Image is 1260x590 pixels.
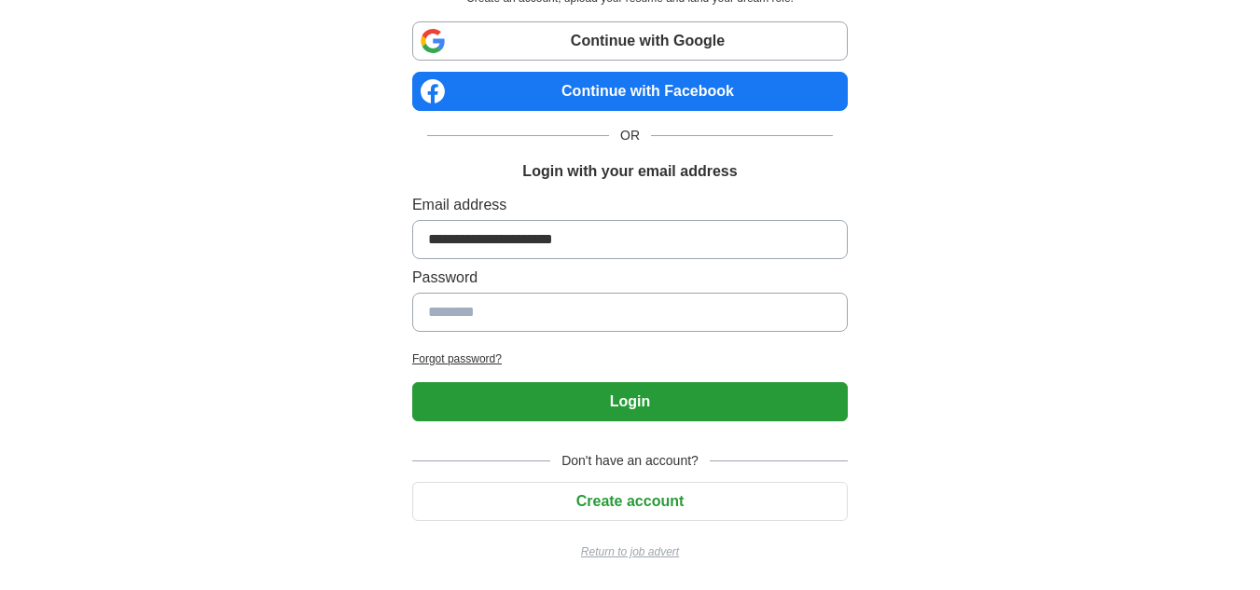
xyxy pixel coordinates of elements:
[609,126,651,145] span: OR
[412,382,848,421] button: Login
[522,160,737,183] h1: Login with your email address
[412,543,848,560] a: Return to job advert
[412,350,848,367] a: Forgot password?
[412,482,848,521] button: Create account
[412,72,848,111] a: Continue with Facebook
[412,194,848,216] label: Email address
[412,493,848,509] a: Create account
[412,267,848,289] label: Password
[550,451,710,471] span: Don't have an account?
[412,21,848,61] a: Continue with Google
